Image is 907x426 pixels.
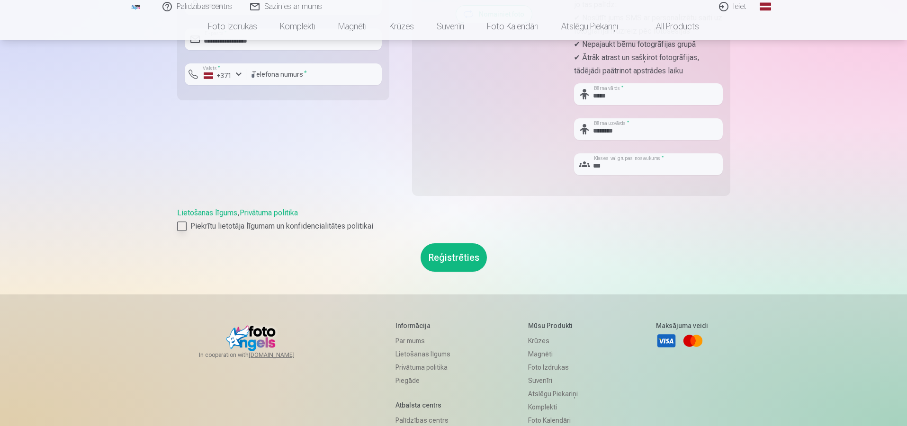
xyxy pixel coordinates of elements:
h5: Mūsu produkti [528,321,578,330]
img: /fa1 [131,4,141,9]
a: Foto kalendāri [476,13,550,40]
a: All products [629,13,710,40]
a: Lietošanas līgums [177,208,237,217]
a: Komplekti [528,400,578,414]
p: ✔ Nepajaukt bērnu fotogrāfijas grupā [574,38,723,51]
h5: Maksājuma veidi [656,321,708,330]
a: Komplekti [269,13,327,40]
a: [DOMAIN_NAME] [249,351,317,359]
a: Foto izdrukas [528,361,578,374]
span: In cooperation with [199,351,317,359]
a: Lietošanas līgums [395,347,450,361]
a: Atslēgu piekariņi [528,387,578,400]
a: Suvenīri [528,374,578,387]
label: Piekrītu lietotāja līgumam un konfidencialitātes politikai [177,221,730,232]
a: Privātuma politika [395,361,450,374]
div: +371 [204,71,232,80]
a: Magnēti [327,13,378,40]
h5: Atbalsta centrs [395,400,450,410]
a: Mastercard [682,330,703,351]
a: Krūzes [528,334,578,347]
label: Valsts [200,65,223,72]
a: Foto izdrukas [197,13,269,40]
a: Visa [656,330,677,351]
a: Par mums [395,334,450,347]
a: Piegāde [395,374,450,387]
h5: Informācija [395,321,450,330]
div: , [177,207,730,232]
p: ✔ Ātrāk atrast un sašķirot fotogrāfijas, tādējādi paātrinot apstrādes laiku [574,51,723,78]
button: Valsts*+371 [185,63,246,85]
a: Atslēgu piekariņi [550,13,629,40]
a: Privātuma politika [240,208,298,217]
a: Krūzes [378,13,425,40]
a: Magnēti [528,347,578,361]
a: Suvenīri [425,13,476,40]
button: Reģistrēties [421,243,487,272]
